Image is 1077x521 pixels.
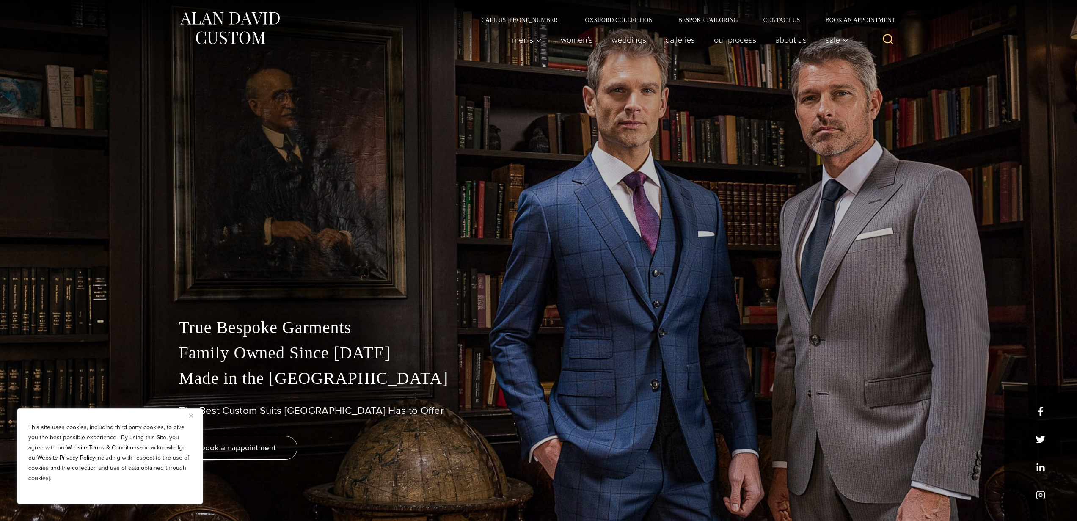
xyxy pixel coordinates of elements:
[751,17,813,23] a: Contact Us
[179,436,297,460] a: book an appointment
[469,17,573,23] a: Call Us [PHONE_NUMBER]
[1036,491,1045,500] a: instagram
[1036,463,1045,472] a: linkedin
[665,17,750,23] a: Bespoke Tailoring
[189,411,199,421] button: Close
[704,31,766,48] a: Our Process
[1036,407,1045,416] a: facebook
[179,9,281,47] img: Alan David Custom
[602,31,656,48] a: weddings
[201,441,276,454] span: book an appointment
[813,17,898,23] a: Book an Appointment
[878,30,898,50] button: View Search Form
[826,36,848,44] span: Sale
[502,31,853,48] nav: Primary Navigation
[179,315,898,391] p: True Bespoke Garments Family Owned Since [DATE] Made in the [GEOGRAPHIC_DATA]
[179,405,898,417] h1: The Best Custom Suits [GEOGRAPHIC_DATA] Has to Offer
[551,31,602,48] a: Women’s
[28,422,192,483] p: This site uses cookies, including third party cookies, to give you the best possible experience. ...
[656,31,704,48] a: Galleries
[1036,435,1045,444] a: x/twitter
[469,17,898,23] nav: Secondary Navigation
[572,17,665,23] a: Oxxford Collection
[766,31,816,48] a: About Us
[512,36,542,44] span: Men’s
[189,414,193,418] img: Close
[37,453,95,462] a: Website Privacy Policy
[66,443,140,452] a: Website Terms & Conditions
